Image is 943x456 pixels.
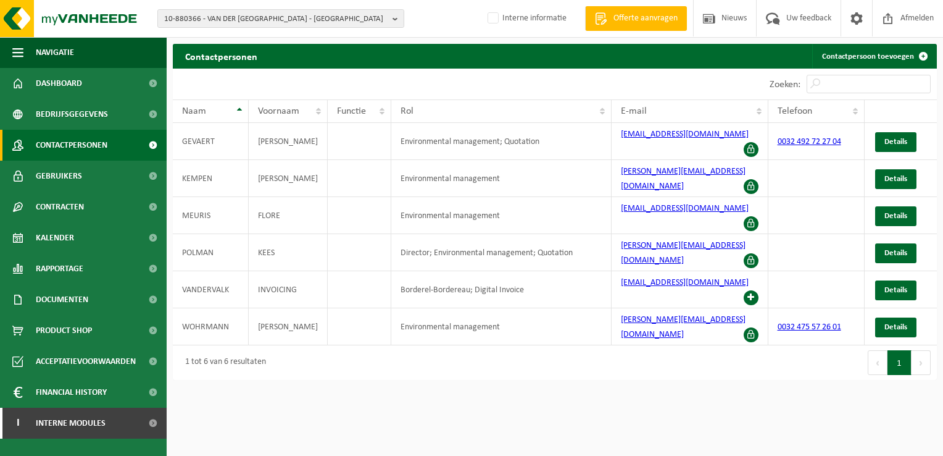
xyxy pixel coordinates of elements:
a: Details [875,132,916,152]
td: Director; Environmental management; Quotation [391,234,612,271]
a: Offerte aanvragen [585,6,687,31]
td: Environmental management [391,160,612,197]
td: [PERSON_NAME] [249,308,328,345]
button: 10-880366 - VAN DER [GEOGRAPHIC_DATA] - [GEOGRAPHIC_DATA] [157,9,404,28]
a: [PERSON_NAME][EMAIL_ADDRESS][DOMAIN_NAME] [621,315,746,339]
a: Contactpersoon toevoegen [812,44,936,69]
span: Telefoon [778,106,812,116]
a: [PERSON_NAME][EMAIL_ADDRESS][DOMAIN_NAME] [621,167,746,191]
span: Product Shop [36,315,92,346]
span: Contactpersonen [36,130,107,161]
td: KEES [249,234,328,271]
a: Details [875,243,916,263]
td: WOHRMANN [173,308,249,345]
td: [PERSON_NAME] [249,160,328,197]
h2: Contactpersonen [173,44,270,68]
td: MEURIS [173,197,249,234]
div: 1 tot 6 van 6 resultaten [179,352,266,374]
span: Details [884,175,907,183]
td: Environmental management [391,308,612,345]
td: Environmental management [391,197,612,234]
a: [EMAIL_ADDRESS][DOMAIN_NAME] [621,204,749,213]
span: Kalender [36,222,74,253]
span: Voornaam [258,106,299,116]
span: Acceptatievoorwaarden [36,346,136,377]
span: E-mail [621,106,647,116]
span: Dashboard [36,68,82,99]
span: Naam [182,106,206,116]
a: 0032 492 72 27 04 [778,137,841,146]
span: Documenten [36,284,88,315]
span: Offerte aanvragen [610,12,681,25]
td: POLMAN [173,234,249,271]
td: [PERSON_NAME] [249,123,328,160]
span: Functie [337,106,366,116]
span: Rol [401,106,413,116]
td: Borderel-Bordereau; Digital Invoice [391,271,612,308]
span: 10-880366 - VAN DER [GEOGRAPHIC_DATA] - [GEOGRAPHIC_DATA] [164,10,388,28]
span: Bedrijfsgegevens [36,99,108,130]
td: Environmental management; Quotation [391,123,612,160]
span: Details [884,323,907,331]
span: Details [884,138,907,146]
a: Details [875,281,916,300]
span: Financial History [36,377,107,408]
span: Contracten [36,192,84,222]
td: INVOICING [249,271,328,308]
span: Details [884,286,907,294]
span: Details [884,249,907,257]
a: 0032 475 57 26 01 [778,323,841,332]
td: VANDERVALK [173,271,249,308]
span: Interne modules [36,408,106,439]
label: Zoeken: [770,80,800,90]
a: Details [875,206,916,226]
button: Next [912,350,931,375]
span: Navigatie [36,37,74,68]
span: I [12,408,23,439]
label: Interne informatie [485,9,567,28]
td: GEVAERT [173,123,249,160]
td: KEMPEN [173,160,249,197]
button: 1 [887,350,912,375]
a: [EMAIL_ADDRESS][DOMAIN_NAME] [621,130,749,139]
span: Details [884,212,907,220]
button: Previous [868,350,887,375]
span: Gebruikers [36,161,82,192]
td: FLORE [249,197,328,234]
a: [EMAIL_ADDRESS][DOMAIN_NAME] [621,278,749,287]
a: Details [875,318,916,337]
span: Rapportage [36,253,83,284]
a: [PERSON_NAME][EMAIL_ADDRESS][DOMAIN_NAME] [621,241,746,265]
a: Details [875,169,916,189]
